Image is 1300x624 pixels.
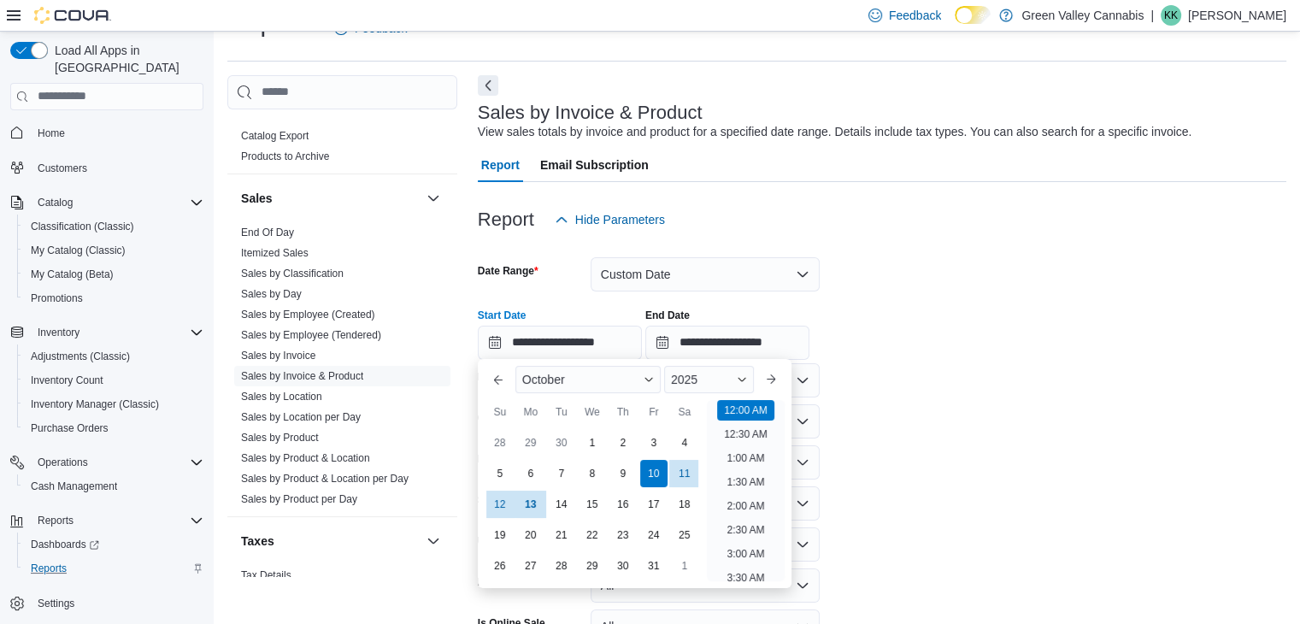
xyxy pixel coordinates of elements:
span: Sales by Classification [241,267,344,280]
span: Sales by Invoice [241,349,315,362]
div: day-20 [517,521,544,549]
button: Taxes [241,533,420,550]
li: 12:30 AM [717,424,774,444]
button: Sales [241,190,420,207]
div: day-21 [548,521,575,549]
a: Products to Archive [241,150,329,162]
div: day-18 [671,491,698,518]
div: Products [227,126,457,174]
span: Sales by Day [241,287,302,301]
div: day-10 [640,460,668,487]
div: day-28 [548,552,575,580]
div: Button. Open the month selector. October is currently selected. [515,366,661,393]
span: End Of Day [241,226,294,239]
h3: Taxes [241,533,274,550]
div: day-22 [579,521,606,549]
button: My Catalog (Beta) [17,262,210,286]
button: Inventory Manager (Classic) [17,392,210,416]
span: October [522,373,565,386]
li: 2:30 AM [720,520,771,540]
button: Inventory Count [17,368,210,392]
span: Cash Management [24,476,203,497]
div: day-16 [609,491,637,518]
div: day-17 [640,491,668,518]
span: My Catalog (Classic) [31,244,126,257]
div: day-6 [517,460,544,487]
label: Date Range [478,264,538,278]
span: Operations [38,456,88,469]
a: Inventory Count [24,370,110,391]
div: Tu [548,398,575,426]
div: Su [486,398,514,426]
li: 2:00 AM [720,496,771,516]
div: day-1 [671,552,698,580]
button: Operations [3,450,210,474]
button: Purchase Orders [17,416,210,440]
a: My Catalog (Beta) [24,264,121,285]
a: Sales by Product per Day [241,493,357,505]
span: Reports [38,514,74,527]
div: day-3 [640,429,668,456]
span: My Catalog (Beta) [31,268,114,281]
div: day-30 [609,552,637,580]
span: Settings [38,597,74,610]
a: Catalog Export [241,130,309,142]
img: Cova [34,7,111,24]
span: Adjustments (Classic) [24,346,203,367]
a: Sales by Day [241,288,302,300]
button: Products [423,91,444,112]
button: Reports [31,510,80,531]
span: Customers [31,157,203,179]
a: Promotions [24,288,90,309]
span: Promotions [24,288,203,309]
div: day-11 [671,460,698,487]
span: Customers [38,162,87,175]
span: Sales by Employee (Tendered) [241,328,381,342]
span: Classification (Classic) [31,220,134,233]
span: My Catalog (Beta) [24,264,203,285]
button: Customers [3,156,210,180]
li: 3:30 AM [720,568,771,588]
div: day-15 [579,491,606,518]
a: Inventory Manager (Classic) [24,394,166,415]
div: day-9 [609,460,637,487]
button: Open list of options [796,415,809,428]
div: Sales [227,222,457,516]
div: Button. Open the year selector. 2025 is currently selected. [664,366,754,393]
button: Adjustments (Classic) [17,344,210,368]
div: day-26 [486,552,514,580]
div: day-30 [548,429,575,456]
div: day-29 [579,552,606,580]
span: KK [1164,5,1178,26]
div: day-7 [548,460,575,487]
button: Promotions [17,286,210,310]
div: day-27 [517,552,544,580]
span: Dashboards [31,538,99,551]
a: Customers [31,158,94,179]
div: day-8 [579,460,606,487]
span: Sales by Location [241,390,322,403]
div: Taxes [227,565,457,613]
div: Mo [517,398,544,426]
div: day-31 [640,552,668,580]
span: 2025 [671,373,697,386]
span: Email Subscription [540,148,649,182]
span: Operations [31,452,203,473]
a: Classification (Classic) [24,216,141,237]
a: Settings [31,593,81,614]
li: 1:00 AM [720,448,771,468]
span: Sales by Product per Day [241,492,357,506]
span: Settings [31,592,203,614]
a: Sales by Product [241,432,319,444]
button: Open list of options [796,456,809,469]
button: Taxes [423,531,444,551]
ul: Time [707,400,785,581]
span: My Catalog (Classic) [24,240,203,261]
span: Classification (Classic) [24,216,203,237]
div: day-23 [609,521,637,549]
span: Purchase Orders [24,418,203,439]
span: Sales by Product [241,431,319,444]
span: Reports [31,562,67,575]
span: Purchase Orders [31,421,109,435]
button: Catalog [31,192,79,213]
